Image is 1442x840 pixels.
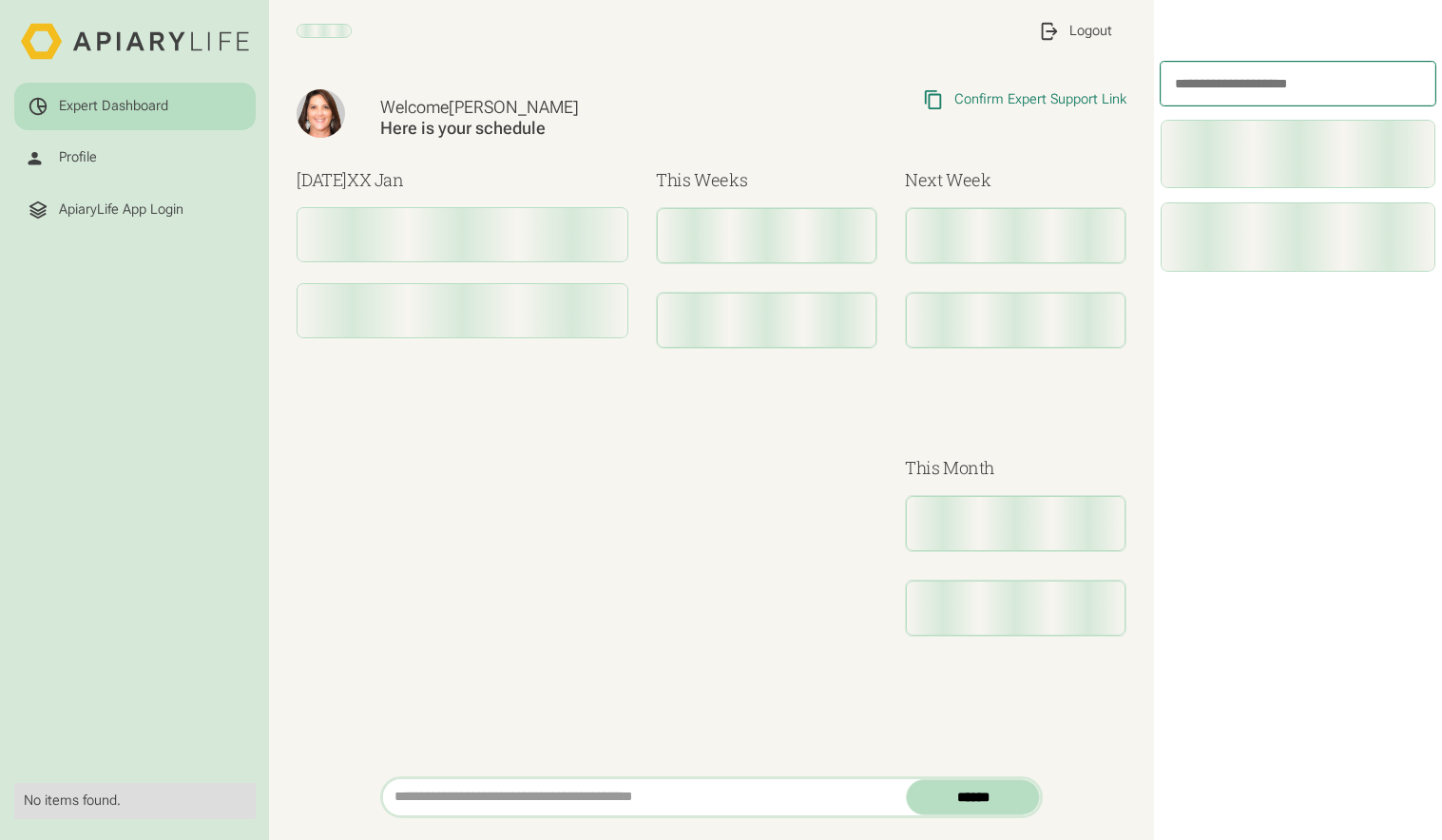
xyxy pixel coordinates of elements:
[656,167,877,193] h3: This Weeks
[1069,23,1112,40] div: Logout
[347,168,404,191] span: XX Jan
[59,201,183,219] div: ApiaryLife App Login
[954,91,1126,108] div: Confirm Expert Support Link
[449,97,579,117] span: [PERSON_NAME]
[59,98,168,115] div: Expert Dashboard
[14,134,256,182] a: Profile
[14,83,256,131] a: Expert Dashboard
[59,149,97,166] div: Profile
[380,97,750,119] div: Welcome
[905,455,1126,481] h3: This Month
[14,185,256,234] a: ApiaryLife App Login
[1025,7,1126,55] a: Logout
[24,792,246,810] div: No items found.
[297,167,628,193] h3: [DATE]
[905,167,1126,193] h3: Next Week
[380,118,750,140] div: Here is your schedule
